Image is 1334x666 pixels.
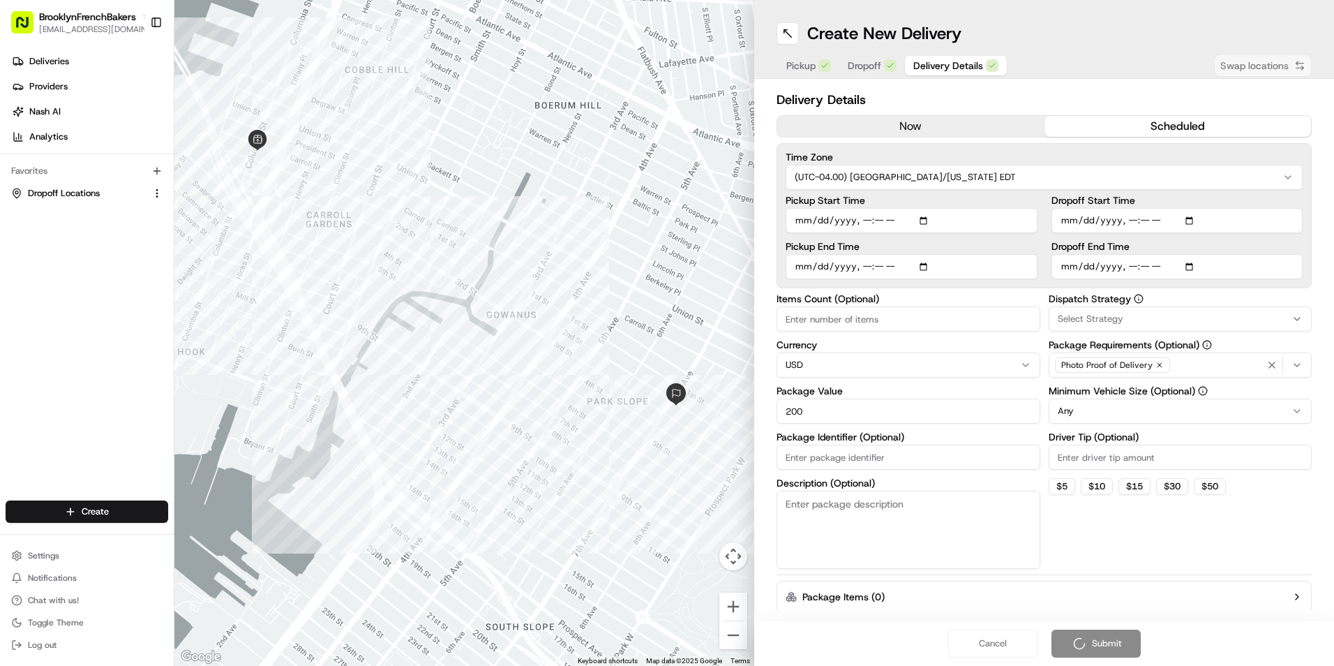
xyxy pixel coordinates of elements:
img: 1736555255976-a54dd68f-1ca7-489b-9aae-adbdc363a1c4 [14,133,39,158]
span: API Documentation [132,312,224,326]
label: Description (Optional) [777,478,1040,488]
img: 1736555255976-a54dd68f-1ca7-489b-9aae-adbdc363a1c4 [28,255,39,266]
span: Nash AI [29,105,61,118]
a: Providers [6,75,174,98]
label: Dispatch Strategy [1049,294,1312,304]
span: [DATE] [126,254,154,265]
button: [EMAIL_ADDRESS][DOMAIN_NAME] [39,24,151,35]
span: Toggle Theme [28,617,84,628]
span: • [118,254,123,265]
label: Package Identifier (Optional) [777,432,1040,442]
img: Google [178,648,224,666]
button: Dropoff Locations [6,182,168,205]
div: Favorites [6,160,168,182]
span: Photo Proof of Delivery [1061,360,1153,371]
label: Pickup Start Time [786,195,1037,205]
button: Map camera controls [719,542,747,570]
a: Analytics [6,126,174,148]
input: Enter driver tip amount [1049,445,1312,470]
span: Settings [28,550,59,561]
img: Nash [14,14,42,42]
div: Start new chat [63,133,229,147]
button: $5 [1049,478,1075,495]
button: $15 [1118,478,1151,495]
h2: Delivery Details [777,90,1312,110]
img: 1724597045416-56b7ee45-8013-43a0-a6f9-03cb97ddad50 [29,133,54,158]
a: Open this area in Google Maps (opens a new window) [178,648,224,666]
label: Package Items ( 0 ) [802,590,885,604]
button: Package Requirements (Optional) [1202,340,1212,350]
h1: Create New Delivery [807,22,961,45]
button: scheduled [1044,116,1312,137]
label: Minimum Vehicle Size (Optional) [1049,386,1312,396]
button: $50 [1194,478,1226,495]
label: Dropoff End Time [1051,242,1303,251]
button: Notifications [6,568,168,588]
a: Dropoff Locations [11,187,146,200]
div: 💻 [118,313,129,325]
button: See all [216,179,254,195]
span: Knowledge Base [28,312,107,326]
label: Package Value [777,386,1040,396]
a: Nash AI [6,101,174,123]
p: Welcome 👋 [14,56,254,78]
button: $30 [1156,478,1188,495]
span: Chat with us! [28,595,79,606]
button: Dispatch Strategy [1134,294,1144,304]
input: Enter number of items [777,306,1040,332]
input: Clear [36,90,230,105]
span: Map data ©2025 Google [646,657,722,665]
a: Powered byPylon [98,346,169,357]
label: Items Count (Optional) [777,294,1040,304]
a: Terms (opens in new tab) [730,657,750,665]
button: BrooklynFrenchBakers [39,10,136,24]
img: Klarizel Pensader [14,241,36,263]
span: Select Strategy [1058,313,1123,325]
button: Chat with us! [6,591,168,610]
button: Zoom in [719,593,747,621]
a: Deliveries [6,50,174,73]
button: Keyboard shortcuts [578,656,638,666]
label: Dropoff Start Time [1051,195,1303,205]
img: Nelly AZAMBRE [14,203,36,225]
button: Toggle Theme [6,613,168,632]
label: Pickup End Time [786,242,1037,251]
label: Package Requirements (Optional) [1049,340,1312,350]
label: Time Zone [786,152,1303,162]
span: Analytics [29,131,68,143]
label: Currency [777,340,1040,350]
span: [DATE] [123,216,152,228]
input: Enter package identifier [777,445,1040,470]
span: Notifications [28,572,77,584]
button: Settings [6,546,168,565]
span: Log out [28,639,57,651]
span: • [116,216,121,228]
div: 📗 [14,313,25,325]
button: Select Strategy [1049,306,1312,332]
label: Driver Tip (Optional) [1049,432,1312,442]
a: 💻API Documentation [112,306,230,332]
input: Enter package value [777,399,1040,424]
button: Photo Proof of Delivery [1049,353,1312,378]
span: Pickup [786,59,816,73]
div: Past conversations [14,182,93,193]
span: Delivery Details [913,59,983,73]
span: Klarizel Pensader [43,254,115,265]
button: $10 [1081,478,1113,495]
span: [PERSON_NAME] [43,216,113,228]
button: BrooklynFrenchBakers[EMAIL_ADDRESS][DOMAIN_NAME] [6,6,144,39]
button: Start new chat [237,138,254,154]
span: Pylon [139,346,169,357]
button: Log out [6,635,168,655]
div: We're available if you need us! [63,147,192,158]
button: Zoom out [719,621,747,649]
button: Minimum Vehicle Size (Optional) [1198,386,1208,396]
span: Deliveries [29,55,69,68]
button: now [777,116,1044,137]
span: Dropoff [848,59,881,73]
a: 📗Knowledge Base [8,306,112,332]
span: Providers [29,80,68,93]
button: Create [6,501,168,523]
button: Package Items (0) [777,581,1312,613]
